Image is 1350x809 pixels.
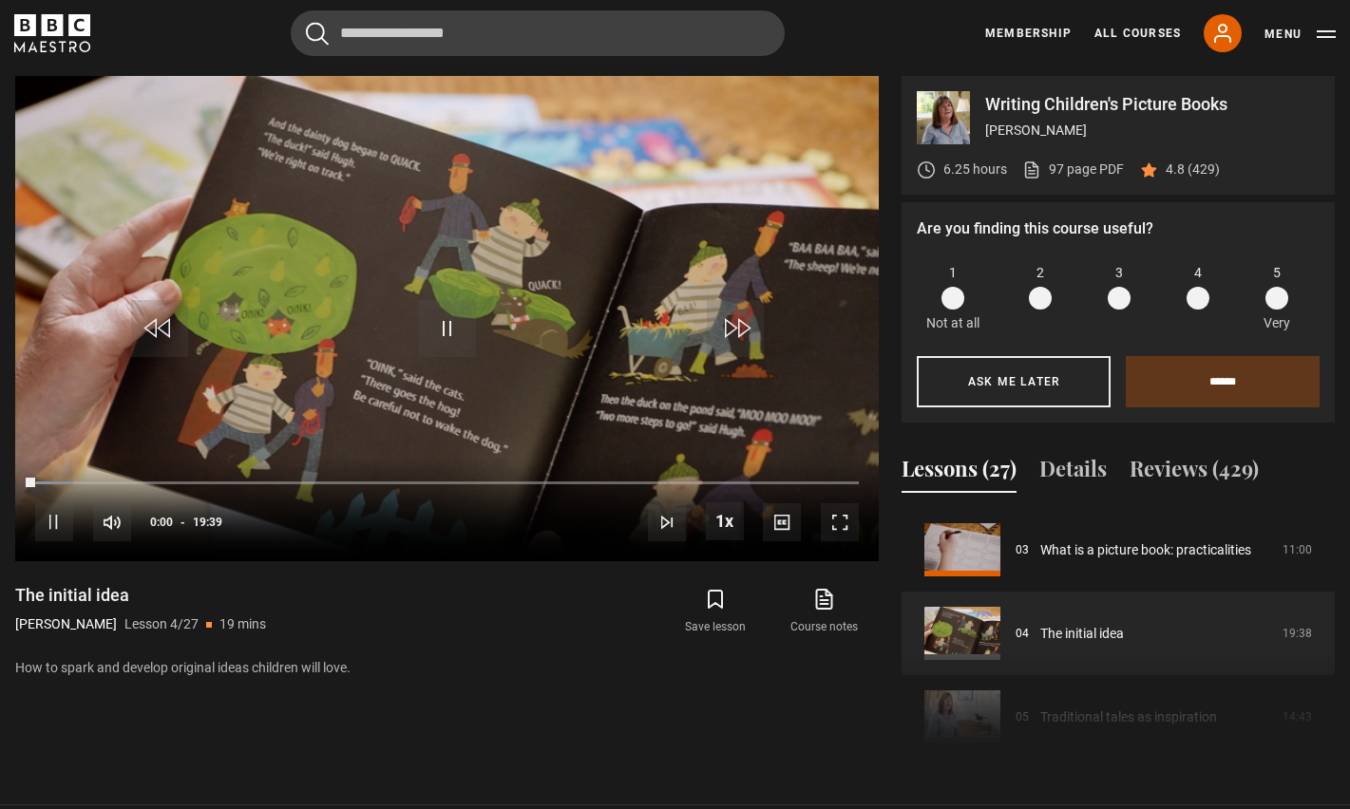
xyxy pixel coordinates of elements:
button: Fullscreen [821,503,859,541]
p: 4.8 (429) [1166,160,1220,179]
video-js: Video Player [15,76,879,561]
p: 19 mins [219,614,266,634]
button: Captions [763,503,801,541]
a: Membership [985,25,1072,42]
div: Progress Bar [35,481,859,485]
p: [PERSON_NAME] [15,614,117,634]
p: Very [1258,313,1295,333]
a: 97 page PDF [1022,160,1124,179]
button: Submit the search query [306,22,329,46]
button: Ask me later [917,356,1111,407]
button: Details [1039,453,1107,493]
p: 6.25 hours [943,160,1007,179]
p: Not at all [926,313,979,333]
button: Reviews (429) [1130,453,1259,493]
button: Lessons (27) [902,453,1017,493]
button: Pause [35,503,73,541]
span: 4 [1194,263,1202,283]
span: 2 [1036,263,1044,283]
a: What is a picture book: practicalities [1040,540,1251,560]
span: 0:00 [150,505,173,539]
button: Save lesson [661,584,770,639]
button: Toggle navigation [1264,25,1336,44]
p: [PERSON_NAME] [985,121,1320,141]
p: Writing Children's Picture Books [985,96,1320,113]
a: All Courses [1094,25,1181,42]
p: Are you finding this course useful? [917,217,1320,240]
p: Lesson 4/27 [124,614,199,634]
span: 1 [949,263,957,283]
span: - [181,516,185,529]
span: 3 [1115,263,1123,283]
button: Next Lesson [648,503,686,541]
h1: The initial idea [15,584,266,607]
span: 5 [1273,263,1281,283]
button: Mute [93,503,131,541]
a: Course notes [770,584,879,639]
button: Playback Rate [706,502,744,540]
input: Search [291,10,785,56]
span: 19:39 [193,505,222,539]
p: How to spark and develop original ideas children will love. [15,658,879,678]
svg: BBC Maestro [14,14,90,52]
a: The initial idea [1040,624,1124,644]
